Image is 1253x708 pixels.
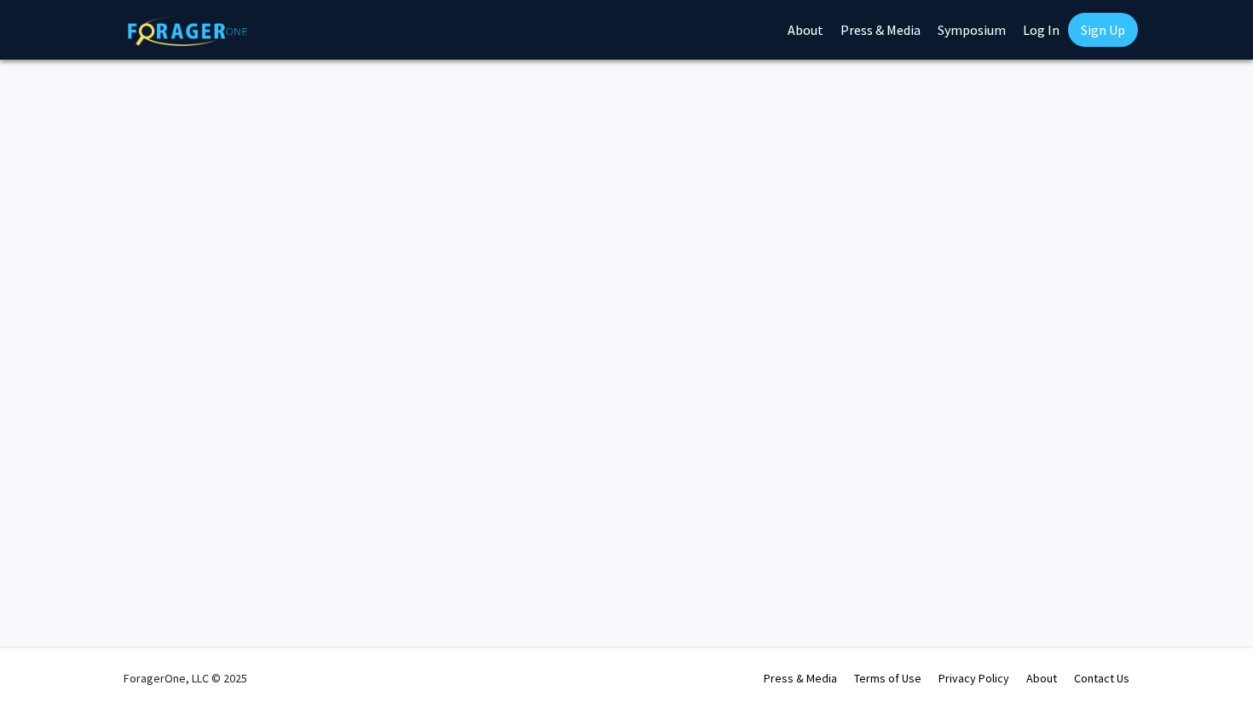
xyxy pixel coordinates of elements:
a: Terms of Use [854,671,921,686]
div: ForagerOne, LLC © 2025 [124,648,247,708]
a: Privacy Policy [938,671,1009,686]
a: Press & Media [764,671,837,686]
a: Sign Up [1068,13,1138,47]
a: Contact Us [1074,671,1129,686]
img: ForagerOne Logo [128,16,247,46]
a: About [1026,671,1057,686]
